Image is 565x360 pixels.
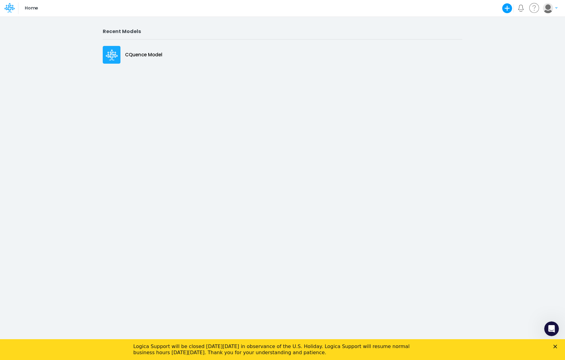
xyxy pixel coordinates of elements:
[553,6,559,9] div: Close
[103,44,462,65] a: CQuence Model
[25,5,38,12] p: Home
[125,51,162,58] p: CQuence Model
[133,4,422,17] div: Logica Support will be closed [DATE][DATE] in observance of the U.S. Holiday. Logica Support will...
[544,321,559,336] iframe: Intercom live chat
[103,28,462,34] h2: Recent Models
[517,5,524,12] a: Notifications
